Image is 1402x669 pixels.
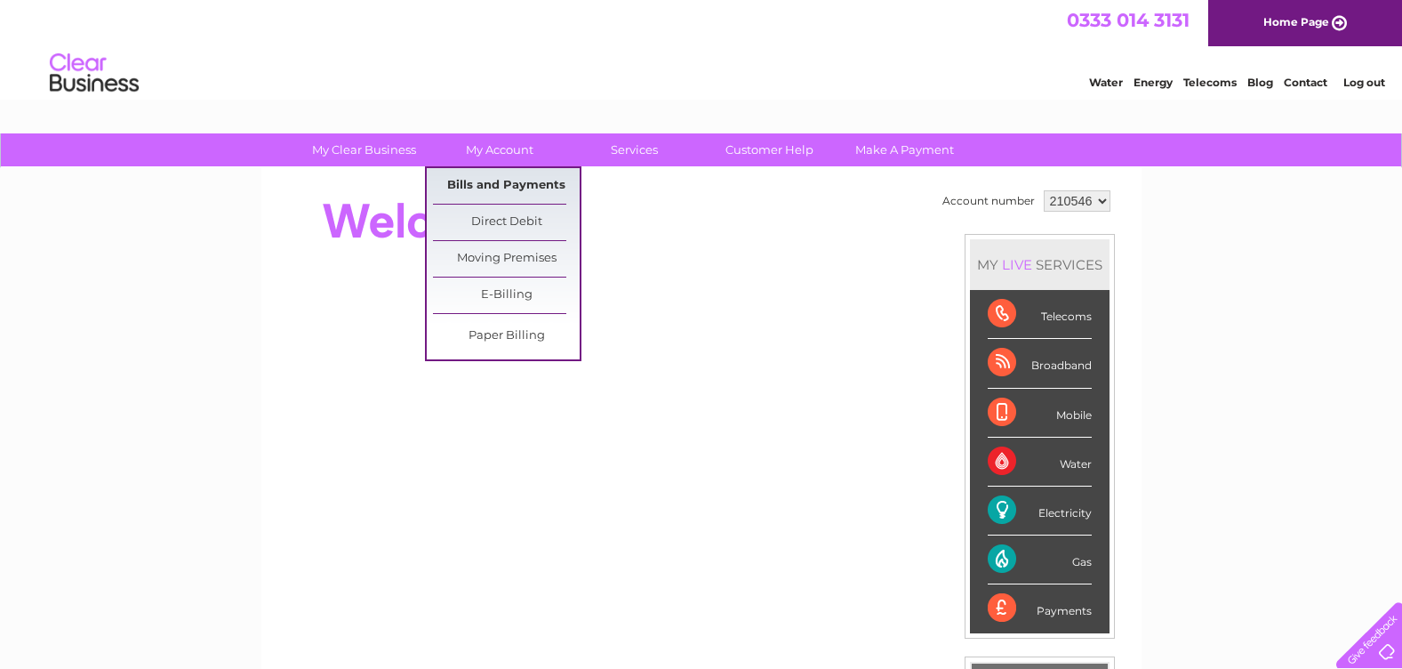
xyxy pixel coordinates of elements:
a: Blog [1247,76,1273,89]
div: MY SERVICES [970,239,1110,290]
a: Customer Help [696,133,843,166]
a: E-Billing [433,278,580,313]
div: Gas [988,536,1092,584]
a: My Clear Business [291,133,437,166]
a: 0333 014 3131 [1067,9,1190,31]
img: logo.png [49,46,140,101]
a: Moving Premises [433,241,580,277]
td: Account number [938,186,1039,216]
a: Services [561,133,708,166]
a: Paper Billing [433,318,580,354]
a: Contact [1284,76,1327,89]
div: LIVE [998,256,1036,273]
a: Energy [1134,76,1173,89]
div: Payments [988,584,1092,633]
div: Electricity [988,487,1092,536]
a: Bills and Payments [433,168,580,204]
div: Clear Business is a trading name of Verastar Limited (registered in [GEOGRAPHIC_DATA] No. 3667643... [282,10,1122,86]
a: Telecoms [1183,76,1237,89]
a: Make A Payment [831,133,978,166]
a: My Account [426,133,573,166]
div: Telecoms [988,290,1092,339]
a: Direct Debit [433,205,580,240]
div: Broadband [988,339,1092,388]
a: Water [1089,76,1123,89]
div: Water [988,438,1092,487]
a: Log out [1343,76,1385,89]
div: Mobile [988,389,1092,438]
